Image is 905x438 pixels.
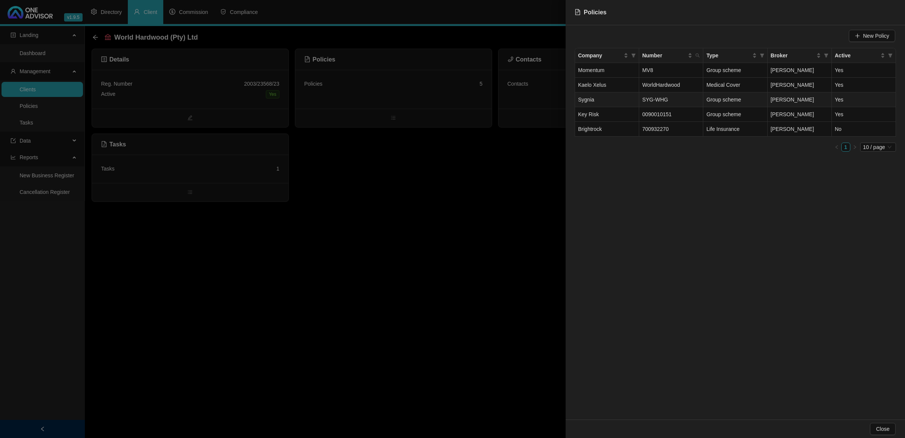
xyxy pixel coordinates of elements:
span: Life Insurance [706,126,739,132]
span: Broker [771,51,815,60]
span: Active [835,51,879,60]
span: 10 / page [863,143,893,151]
span: Group scheme [706,67,741,73]
td: Yes [832,78,896,92]
span: Type [706,51,750,60]
span: Number [642,51,686,60]
button: left [832,143,841,152]
span: [PERSON_NAME] [771,111,814,117]
span: WorldHardwood [642,82,680,88]
span: plus [855,33,860,38]
span: Kaelo Xelus [578,82,606,88]
td: Yes [832,92,896,107]
span: [PERSON_NAME] [771,126,814,132]
span: SYG-WHG [642,97,668,103]
div: Page Size [860,143,896,152]
span: Momentum [578,67,604,73]
span: filter [631,53,636,58]
span: Group scheme [706,97,741,103]
th: Broker [768,48,832,63]
th: Type [703,48,767,63]
span: [PERSON_NAME] [771,67,814,73]
button: right [850,143,859,152]
a: 1 [842,143,850,151]
span: file-text [575,9,581,15]
li: 1 [841,143,850,152]
span: Medical Cover [706,82,740,88]
span: 700932270 [642,126,669,132]
th: Active [832,48,896,63]
span: filter [824,53,828,58]
li: Next Page [850,143,859,152]
td: No [832,122,896,137]
span: [PERSON_NAME] [771,97,814,103]
td: Yes [832,107,896,122]
span: filter [758,50,766,61]
span: Group scheme [706,111,741,117]
span: Key Risk [578,111,599,117]
span: Close [876,425,890,433]
span: Sygnia [578,97,594,103]
span: 0090010151 [642,111,672,117]
span: search [695,53,700,58]
td: Yes [832,63,896,78]
span: filter [887,50,894,61]
span: Company [578,51,622,60]
span: left [834,145,839,149]
span: New Policy [863,32,889,40]
button: Close [870,423,896,435]
th: Company [575,48,639,63]
span: search [694,50,701,61]
span: filter [888,53,893,58]
li: Previous Page [832,143,841,152]
span: filter [760,53,764,58]
span: Brightrock [578,126,602,132]
button: New Policy [849,30,895,42]
span: filter [630,50,637,61]
span: filter [822,50,830,61]
th: Number [639,48,703,63]
span: right [853,145,857,149]
span: Policies [584,9,606,15]
span: MV8 [642,67,653,73]
span: [PERSON_NAME] [771,82,814,88]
